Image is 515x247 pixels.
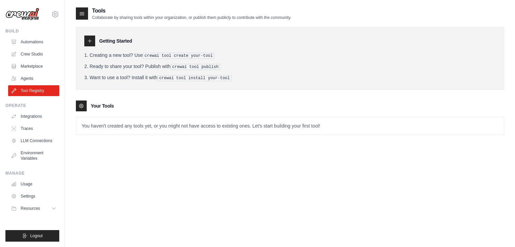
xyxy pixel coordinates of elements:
h2: Tools [92,7,291,15]
li: Creating a new tool? Use [84,52,496,59]
a: LLM Connections [8,135,59,146]
a: Usage [8,179,59,189]
a: Tool Registry [8,85,59,96]
button: Logout [5,230,59,242]
span: Logout [30,233,43,239]
div: Operate [5,103,59,108]
button: Resources [8,203,59,214]
span: Resources [21,206,40,211]
a: Environment Variables [8,148,59,164]
a: Agents [8,73,59,84]
pre: crewai tool create your-tool [143,53,215,59]
h3: Getting Started [99,38,132,44]
div: Manage [5,171,59,176]
a: Integrations [8,111,59,122]
li: Ready to share your tool? Publish with [84,63,496,70]
a: Traces [8,123,59,134]
a: Crew Studio [8,49,59,60]
div: Build [5,28,59,34]
pre: crewai tool publish [171,64,220,70]
p: Collaborate by sharing tools within your organization, or publish them publicly to contribute wit... [92,15,291,20]
p: You haven't created any tools yet, or you might not have access to existing ones. Let's start bui... [76,117,504,135]
li: Want to use a tool? Install it with [84,74,496,81]
a: Automations [8,37,59,47]
img: Logo [5,8,39,21]
a: Settings [8,191,59,202]
h3: Your Tools [91,103,114,109]
pre: crewai tool install your-tool [157,75,232,81]
a: Marketplace [8,61,59,72]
